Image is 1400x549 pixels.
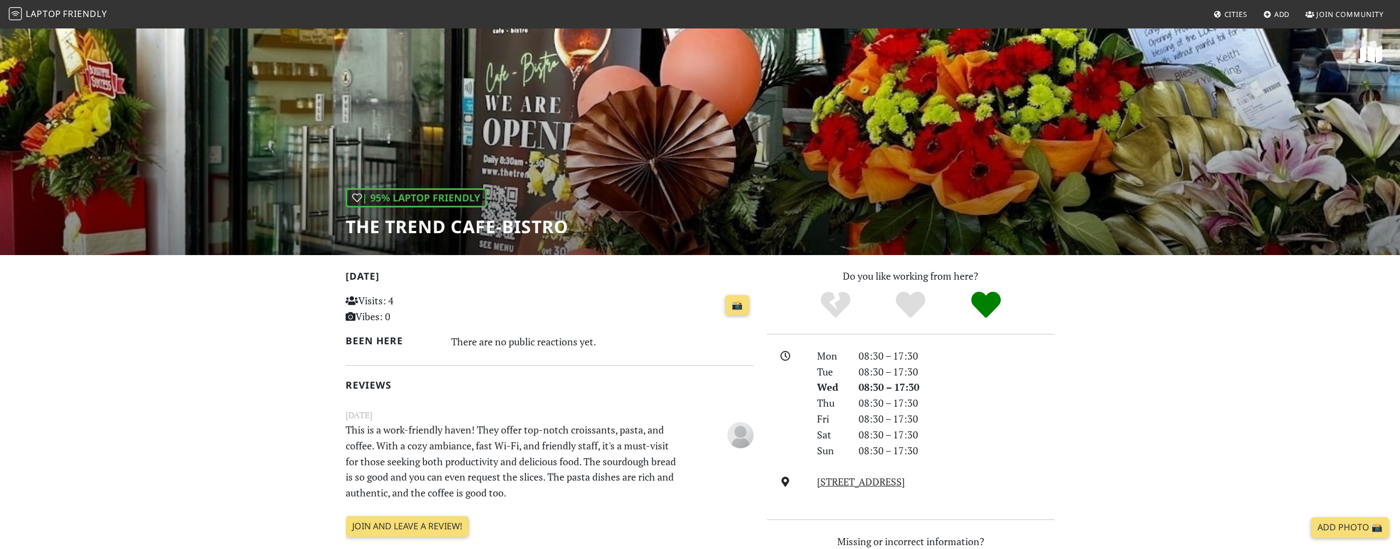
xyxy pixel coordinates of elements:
[810,395,852,411] div: Thu
[346,379,754,391] h2: Reviews
[852,395,1061,411] div: 08:30 – 17:30
[852,427,1061,443] div: 08:30 – 17:30
[725,295,749,316] a: 📸
[346,270,754,286] h2: [DATE]
[346,188,487,207] div: | 95% Laptop Friendly
[1316,9,1384,19] span: Join Community
[346,293,473,325] p: Visits: 4 Vibes: 0
[451,333,754,350] div: There are no public reactions yet.
[346,516,469,537] a: Join and leave a review!
[810,348,852,364] div: Mon
[852,443,1061,459] div: 08:30 – 17:30
[767,268,1054,284] p: Do you like working from here?
[798,290,873,320] div: No
[810,411,852,427] div: Fri
[346,335,438,346] h2: Been here
[817,475,905,488] a: [STREET_ADDRESS]
[852,364,1061,380] div: 08:30 – 17:30
[727,427,754,441] span: Anonymous
[1311,517,1389,538] a: Add Photo 📸
[852,379,1061,395] div: 08:30 – 17:30
[346,216,568,237] h1: The Trend cafe-bistro
[9,5,107,24] a: LaptopFriendly LaptopFriendly
[873,290,948,320] div: Yes
[852,348,1061,364] div: 08:30 – 17:30
[1301,4,1388,24] a: Join Community
[810,364,852,380] div: Tue
[948,290,1024,320] div: Definitely!
[339,422,690,501] p: This is a work-friendly haven! They offer top-notch croissants, pasta, and coffee. With a cozy am...
[727,422,754,448] img: blank-535327c66bd565773addf3077783bbfce4b00ec00e9fd257753287c682c7fa38.png
[1209,4,1252,24] a: Cities
[63,8,107,20] span: Friendly
[1274,9,1290,19] span: Add
[810,379,852,395] div: Wed
[26,8,61,20] span: Laptop
[1259,4,1294,24] a: Add
[9,7,22,20] img: LaptopFriendly
[339,408,760,422] small: [DATE]
[1224,9,1247,19] span: Cities
[852,411,1061,427] div: 08:30 – 17:30
[810,427,852,443] div: Sat
[810,443,852,459] div: Sun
